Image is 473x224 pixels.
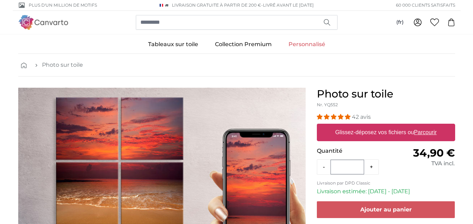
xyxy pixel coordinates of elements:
a: Personnalisé [280,35,334,53]
a: Tableaux sur toile [140,35,207,53]
a: Collection Premium [207,35,280,53]
span: 60 000 clients satisfaits [396,2,455,8]
span: 34,90 € [413,146,455,159]
button: - [317,160,331,174]
button: + [364,160,378,174]
nav: breadcrumbs [18,54,455,77]
h1: Photo sur toile [317,88,455,100]
img: Canvarto [18,15,69,29]
p: Quantité [317,147,386,155]
label: Glissez-déposez vos fichiers ou [332,125,439,139]
p: Livraison par DPD Classic [317,180,455,186]
span: Plus d'un million de motifs [29,2,97,8]
span: Livraison GRATUITE à partir de 200 € [172,2,261,8]
u: Parcourir [414,129,437,135]
button: Ajouter au panier [317,201,455,218]
p: Livraison estimée: [DATE] - [DATE] [317,187,455,196]
a: Photo sur toile [42,61,83,69]
button: (fr) [391,16,409,29]
span: Livré avant le [DATE] [263,2,314,8]
span: - [261,2,314,8]
div: TVA incl. [386,159,455,168]
span: 4.98 stars [317,114,352,120]
span: Ajouter au panier [360,206,412,213]
img: France [160,4,163,7]
span: 42 avis [352,114,371,120]
span: Nr. YQ552 [317,102,338,107]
